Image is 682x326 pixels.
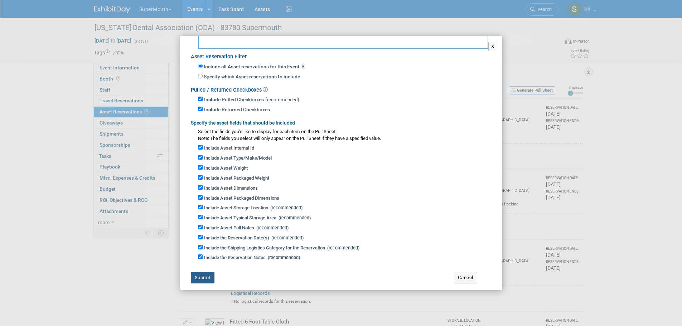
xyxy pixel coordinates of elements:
div: Pulled / Returned Checkboxes [191,82,492,94]
button: Cancel [454,272,477,283]
label: Include Asset Weight [204,165,248,172]
div: Asset Reservation Filter [191,49,492,61]
label: Include Asset Storage Location [204,205,303,211]
label: Include Asset Typical Storage Area [204,215,311,222]
label: Include Asset Internal Id [204,145,254,152]
span: (recommended) [279,215,311,220]
label: Include the Shipping Logistics Category for the Reservation [204,245,359,252]
label: Include Asset Pull Notes [204,225,289,232]
div: Select the fields you'd like to display for each item on the Pull Sheet. [198,128,492,144]
label: Include the Reservation Notes [204,254,300,261]
span: (recommended) [256,225,289,230]
span: (recommended) [270,205,303,210]
label: Include Asset Packaged Dimensions [204,195,279,202]
label: Include all Asset reservations for this Event [203,63,305,70]
button: Submit [191,272,214,283]
span: 9 [301,64,305,69]
span: (recommended) [265,97,299,102]
span: (recommended) [271,235,304,240]
label: Include the Reservation Date(s) [204,235,304,242]
label: Include Returned Checkboxes [204,106,270,113]
button: X [488,42,497,51]
label: Include Asset Type/Make/Model [204,155,272,162]
label: Include Asset Packaged Weight [204,175,269,182]
span: (recommended) [327,245,359,250]
a: Specify the asset fields that should be included [191,120,295,126]
label: Include Pulled Checkboxes [204,96,264,103]
label: Include Asset Dimensions [204,185,258,192]
label: Specify which Asset reservations to include [203,73,300,81]
div: Note: The fields you select will only appear on the Pull Sheet if they have a specified value. [198,135,492,142]
span: (recommended) [268,255,300,260]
